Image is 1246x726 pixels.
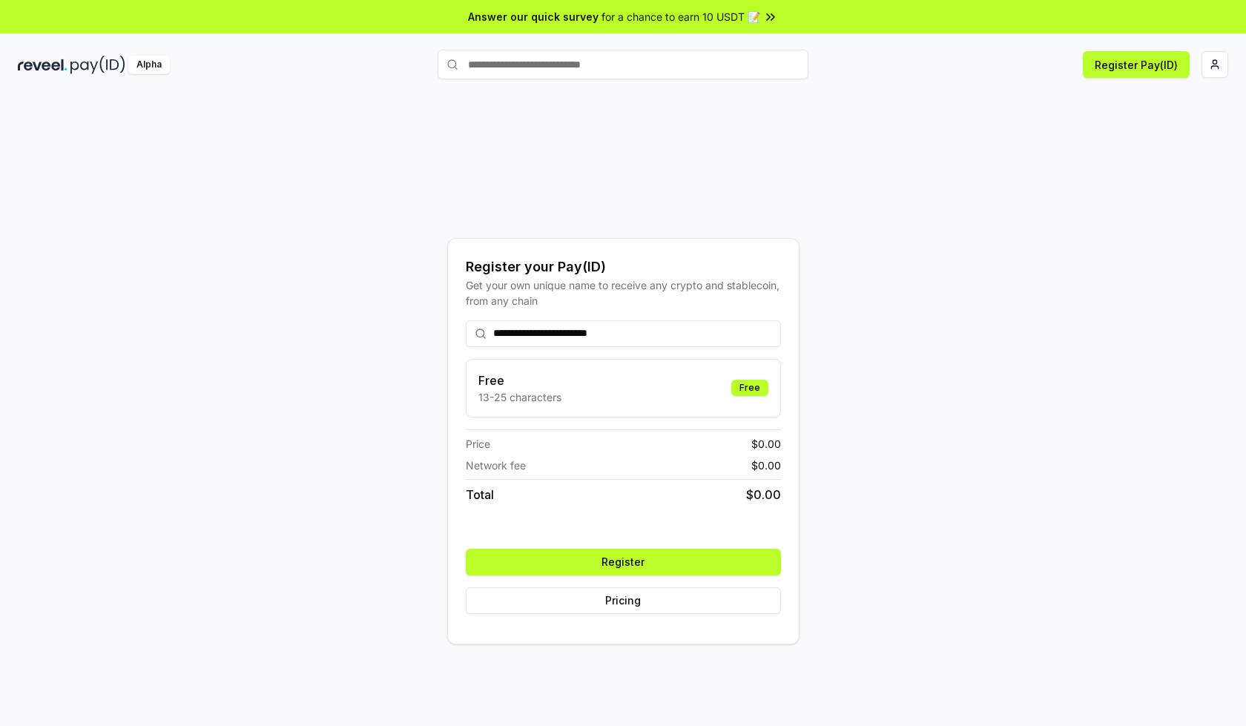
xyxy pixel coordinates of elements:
span: Total [466,486,494,504]
img: pay_id [70,56,125,74]
img: reveel_dark [18,56,67,74]
span: $ 0.00 [751,436,781,452]
button: Pricing [466,587,781,614]
span: Network fee [466,458,526,473]
span: $ 0.00 [751,458,781,473]
span: Answer our quick survey [468,9,599,24]
span: $ 0.00 [746,486,781,504]
span: Price [466,436,490,452]
div: Get your own unique name to receive any crypto and stablecoin, from any chain [466,277,781,308]
button: Register Pay(ID) [1083,51,1190,78]
div: Alpha [128,56,170,74]
p: 13-25 characters [478,389,561,405]
div: Register your Pay(ID) [466,257,781,277]
span: for a chance to earn 10 USDT 📝 [601,9,760,24]
h3: Free [478,372,561,389]
button: Register [466,549,781,575]
div: Free [731,380,768,396]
